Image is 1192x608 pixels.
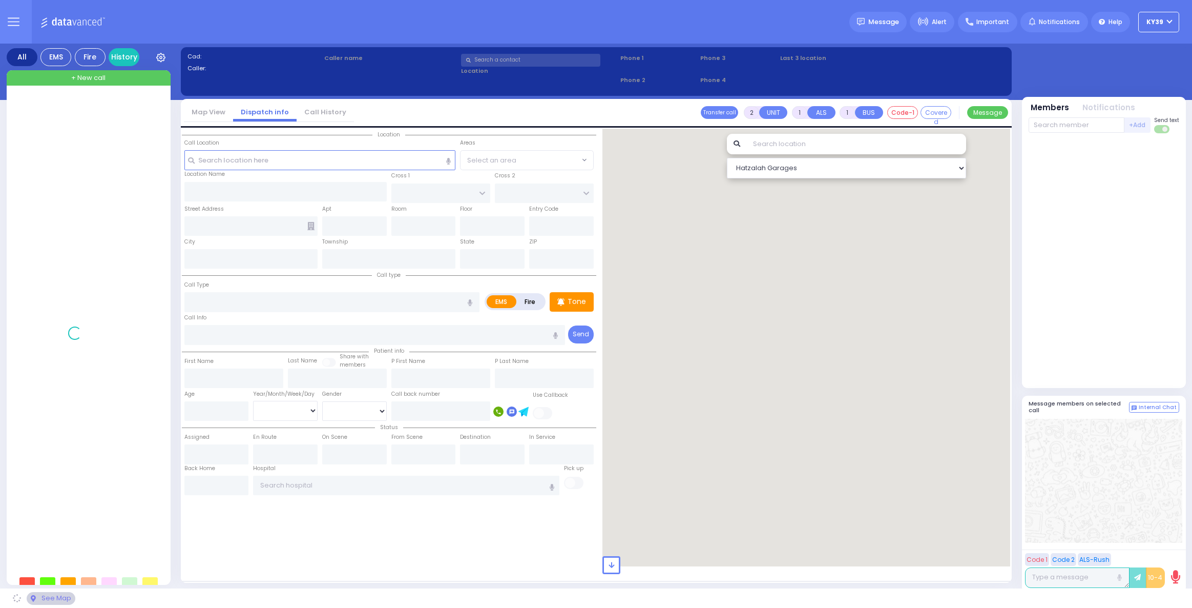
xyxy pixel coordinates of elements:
span: Phone 2 [620,76,697,85]
input: Search member [1029,117,1124,133]
img: Logo [40,15,109,28]
span: Select an area [467,155,516,166]
label: P First Name [391,357,425,366]
label: Age [184,390,195,398]
span: + New call [71,73,106,83]
input: Search a contact [461,54,600,67]
span: Phone 4 [700,76,777,85]
label: En Route [253,433,277,441]
span: Status [375,423,403,431]
label: Call Info [184,314,206,322]
label: Entry Code [529,205,558,213]
label: Call Type [184,281,209,289]
label: Location [461,67,617,75]
h5: Message members on selected call [1029,400,1129,414]
button: Code-1 [887,106,918,119]
label: Hospital [253,464,276,473]
label: Pick up [564,464,583,473]
div: Fire [75,48,106,66]
div: Year/Month/Week/Day [253,390,318,398]
label: Cross 1 [391,172,410,180]
label: Gender [322,390,342,398]
span: Help [1109,17,1122,27]
button: Send [568,326,594,343]
span: Important [976,17,1009,27]
label: Cross 2 [495,172,515,180]
span: Phone 3 [700,54,777,63]
button: KY39 [1138,12,1179,32]
label: In Service [529,433,555,441]
span: Send text [1154,116,1179,124]
label: EMS [487,295,516,308]
label: Assigned [184,433,210,441]
label: Caller: [187,64,321,73]
label: First Name [184,357,214,366]
button: ALS [807,106,835,119]
input: Search location [746,134,966,154]
span: KY39 [1146,17,1163,27]
label: City [184,238,195,246]
span: Phone 1 [620,54,697,63]
label: Caller name [324,54,457,63]
span: Message [868,17,899,27]
span: Patient info [369,347,409,355]
label: Last Name [288,357,317,365]
img: comment-alt.png [1132,406,1137,411]
div: See map [27,592,75,605]
a: Call History [297,107,354,117]
img: message.svg [857,18,865,26]
label: Floor [460,205,472,213]
span: Location [372,131,405,138]
label: Turn off text [1154,124,1170,134]
div: All [7,48,37,66]
input: Search location here [184,150,456,170]
label: Back Home [184,464,215,473]
a: Dispatch info [233,107,297,117]
label: Fire [516,295,545,308]
label: ZIP [529,238,537,246]
label: P Last Name [495,357,529,366]
label: Use Callback [533,391,568,399]
label: Location Name [184,170,225,178]
label: On Scene [322,433,347,441]
button: Covered [921,106,951,119]
label: Destination [460,433,491,441]
label: Cad: [187,52,321,61]
span: Internal Chat [1139,404,1177,411]
label: Township [322,238,348,246]
span: Alert [932,17,947,27]
button: UNIT [759,106,787,119]
button: Members [1031,102,1069,114]
span: members [340,361,366,369]
button: ALS-Rush [1078,553,1111,566]
button: Code 2 [1051,553,1076,566]
label: Apt [322,205,331,213]
label: Street Address [184,205,224,213]
label: State [460,238,474,246]
span: Call type [372,271,406,279]
label: Last 3 location [780,54,892,63]
button: BUS [855,106,883,119]
label: From Scene [391,433,423,441]
input: Search hospital [253,476,559,495]
button: Code 1 [1025,553,1049,566]
p: Tone [568,296,586,307]
span: Notifications [1039,17,1080,27]
div: EMS [40,48,71,66]
label: Room [391,205,407,213]
button: Transfer call [701,106,738,119]
a: History [109,48,139,66]
label: Areas [460,139,475,147]
button: Message [967,106,1008,119]
a: Map View [184,107,233,117]
button: Notifications [1082,102,1135,114]
button: Internal Chat [1129,402,1179,413]
label: Call Location [184,139,219,147]
span: Other building occupants [307,222,315,230]
small: Share with [340,353,369,360]
label: Call back number [391,390,440,398]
